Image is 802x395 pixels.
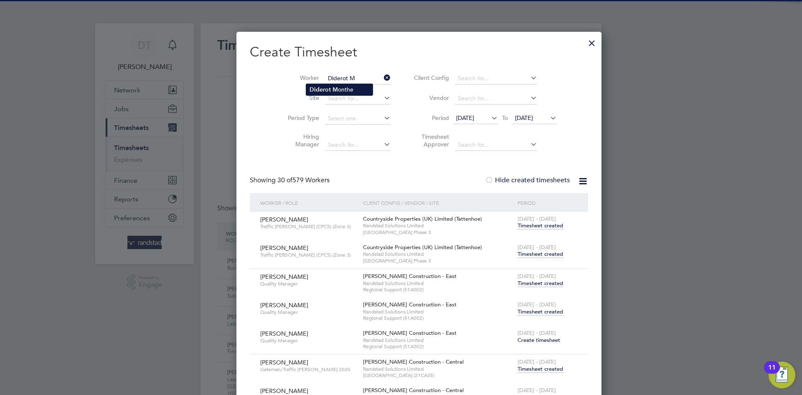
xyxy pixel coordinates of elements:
span: [PERSON_NAME] Construction - East [363,329,457,336]
span: [GEOGRAPHIC_DATA] Phase 3 [363,257,513,264]
span: Randstad Solutions Limited [363,222,513,229]
span: [DATE] - [DATE] [518,215,556,222]
label: Worker [282,74,319,82]
span: Randstad Solutions Limited [363,366,513,372]
span: Timesheet created [518,280,563,287]
span: Timesheet created [518,365,563,373]
span: [PERSON_NAME] Construction - East [363,273,457,280]
span: Quality Manager [260,309,357,316]
span: [DATE] - [DATE] [518,387,556,394]
div: Showing [250,176,331,185]
span: [DATE] - [DATE] [518,358,556,365]
span: Randstad Solutions Limited [363,280,513,287]
span: [PERSON_NAME] [260,273,308,280]
label: Client Config [411,74,449,82]
span: Regional Support (51A002) [363,343,513,350]
label: Timesheet Approver [411,133,449,148]
span: [PERSON_NAME] [260,244,308,252]
span: 30 of [277,176,292,184]
h2: Create Timesheet [250,43,588,61]
span: Randstad Solutions Limited [363,251,513,257]
span: Countryside Properties (UK) Limited (Tattenhoe) [363,215,482,222]
span: Quality Manager [260,280,357,287]
span: [PERSON_NAME] Construction - East [363,301,457,308]
span: Traffic [PERSON_NAME] (CPCS) (Zone 3) [260,223,357,230]
span: Create timesheet [518,336,560,344]
b: Diderot [310,86,331,93]
label: Period Type [282,114,319,122]
div: 11 [768,367,776,378]
span: Timesheet created [518,250,563,258]
div: Period [515,193,580,212]
span: [PERSON_NAME] Construction - Central [363,387,464,394]
div: Client Config / Vendor / Site [361,193,515,212]
label: Vendor [411,94,449,102]
input: Select one [325,113,391,125]
span: Timesheet created [518,222,563,229]
li: onthe [306,84,373,95]
input: Search for... [455,73,537,84]
input: Search for... [325,73,391,84]
span: [DATE] - [DATE] [518,301,556,308]
label: Hide created timesheets [485,176,570,184]
span: Randstad Solutions Limited [363,308,513,315]
input: Search for... [455,139,537,151]
div: Worker / Role [258,193,361,212]
span: Countryside Properties (UK) Limited (Tattenhoe) [363,244,482,251]
span: [PERSON_NAME] [260,330,308,337]
label: Period [411,114,449,122]
span: [DATE] - [DATE] [518,329,556,336]
span: [GEOGRAPHIC_DATA] (21CA05) [363,372,513,379]
span: [PERSON_NAME] [260,387,308,395]
span: [PERSON_NAME] Construction - Central [363,358,464,365]
input: Search for... [455,93,537,104]
span: Timesheet created [518,308,563,316]
span: To [500,112,510,123]
span: [PERSON_NAME] [260,359,308,366]
span: Regional Support (51A002) [363,286,513,293]
b: M [332,86,338,93]
span: [PERSON_NAME] [260,216,308,223]
span: Regional Support (51A002) [363,315,513,321]
input: Search for... [325,93,391,104]
label: Hiring Manager [282,133,319,148]
span: [PERSON_NAME] [260,301,308,309]
span: [DATE] [515,114,533,122]
span: [DATE] - [DATE] [518,244,556,251]
button: Open Resource Center, 11 new notifications [769,362,795,388]
span: Gateman/Traffic [PERSON_NAME] 2025 [260,366,357,373]
span: [DATE] [456,114,474,122]
label: Site [282,94,319,102]
span: Randstad Solutions Limited [363,337,513,344]
span: 579 Workers [277,176,330,184]
span: [GEOGRAPHIC_DATA] Phase 3 [363,229,513,236]
span: [DATE] - [DATE] [518,273,556,280]
input: Search for... [325,139,391,151]
span: Traffic [PERSON_NAME] (CPCS) (Zone 3) [260,252,357,258]
span: Quality Manager [260,337,357,344]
